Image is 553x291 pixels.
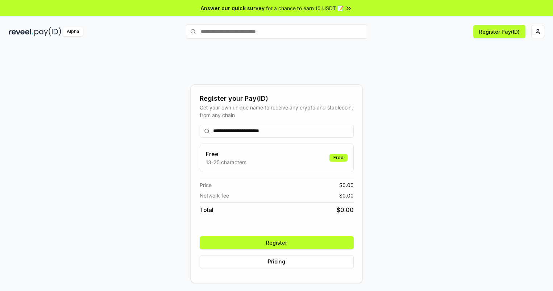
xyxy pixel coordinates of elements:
[339,192,354,199] span: $ 0.00
[200,255,354,268] button: Pricing
[200,181,212,189] span: Price
[200,236,354,249] button: Register
[329,154,348,162] div: Free
[337,205,354,214] span: $ 0.00
[473,25,525,38] button: Register Pay(ID)
[34,27,61,36] img: pay_id
[206,158,246,166] p: 13-25 characters
[9,27,33,36] img: reveel_dark
[206,150,246,158] h3: Free
[200,205,213,214] span: Total
[201,4,265,12] span: Answer our quick survey
[266,4,344,12] span: for a chance to earn 10 USDT 📝
[63,27,83,36] div: Alpha
[339,181,354,189] span: $ 0.00
[200,192,229,199] span: Network fee
[200,104,354,119] div: Get your own unique name to receive any crypto and stablecoin, from any chain
[200,93,354,104] div: Register your Pay(ID)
